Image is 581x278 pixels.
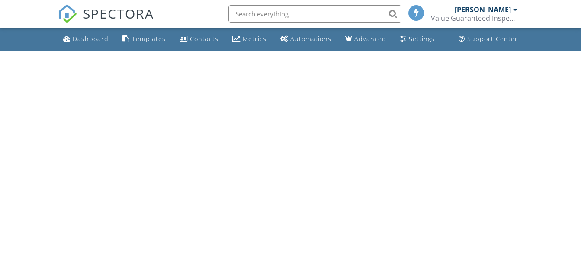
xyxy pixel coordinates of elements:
a: Automations (Basic) [277,31,335,47]
div: Support Center [467,35,518,43]
a: Templates [119,31,169,47]
div: Contacts [190,35,218,43]
a: SPECTORA [58,12,154,30]
span: SPECTORA [83,4,154,23]
img: The Best Home Inspection Software - Spectora [58,4,77,23]
div: Dashboard [73,35,109,43]
div: Templates [132,35,166,43]
a: Settings [397,31,438,47]
div: Automations [290,35,331,43]
div: Value Guaranteed Inspections [431,14,517,23]
a: Advanced [342,31,390,47]
div: Advanced [354,35,386,43]
div: Metrics [243,35,266,43]
a: Contacts [176,31,222,47]
input: Search everything... [228,5,401,23]
a: Metrics [229,31,270,47]
div: [PERSON_NAME] [455,5,511,14]
a: Dashboard [60,31,112,47]
div: Settings [409,35,435,43]
a: Support Center [455,31,521,47]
